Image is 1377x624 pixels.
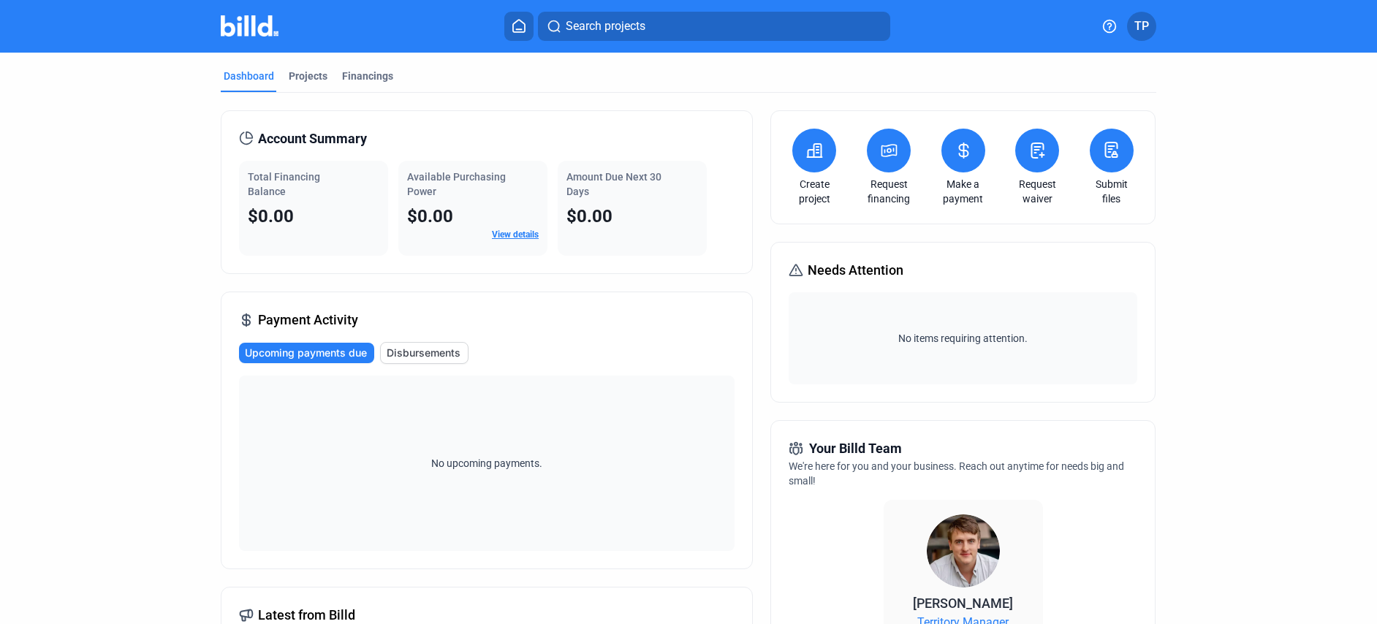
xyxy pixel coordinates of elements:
span: TP [1134,18,1149,35]
span: No items requiring attention. [794,331,1131,346]
img: Territory Manager [927,514,1000,587]
div: Financings [342,69,393,83]
span: Payment Activity [258,310,358,330]
img: Billd Company Logo [221,15,278,37]
span: Search projects [566,18,645,35]
div: Projects [289,69,327,83]
span: Your Billd Team [809,438,902,459]
span: $0.00 [566,206,612,227]
span: Available Purchasing Power [407,171,506,197]
span: Amount Due Next 30 Days [566,171,661,197]
span: No upcoming payments. [422,456,552,471]
button: Search projects [538,12,890,41]
a: View details [492,229,539,240]
span: Disbursements [387,346,460,360]
span: Needs Attention [808,260,903,281]
button: Upcoming payments due [239,343,374,363]
a: Create project [789,177,840,206]
button: TP [1127,12,1156,41]
span: Total Financing Balance [248,171,320,197]
span: $0.00 [248,206,294,227]
a: Request waiver [1012,177,1063,206]
a: Make a payment [938,177,989,206]
span: Upcoming payments due [245,346,367,360]
span: [PERSON_NAME] [913,596,1013,611]
button: Disbursements [380,342,469,364]
div: Dashboard [224,69,274,83]
span: Account Summary [258,129,367,149]
span: $0.00 [407,206,453,227]
a: Submit files [1086,177,1137,206]
span: We're here for you and your business. Reach out anytime for needs big and small! [789,460,1124,487]
a: Request financing [863,177,914,206]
